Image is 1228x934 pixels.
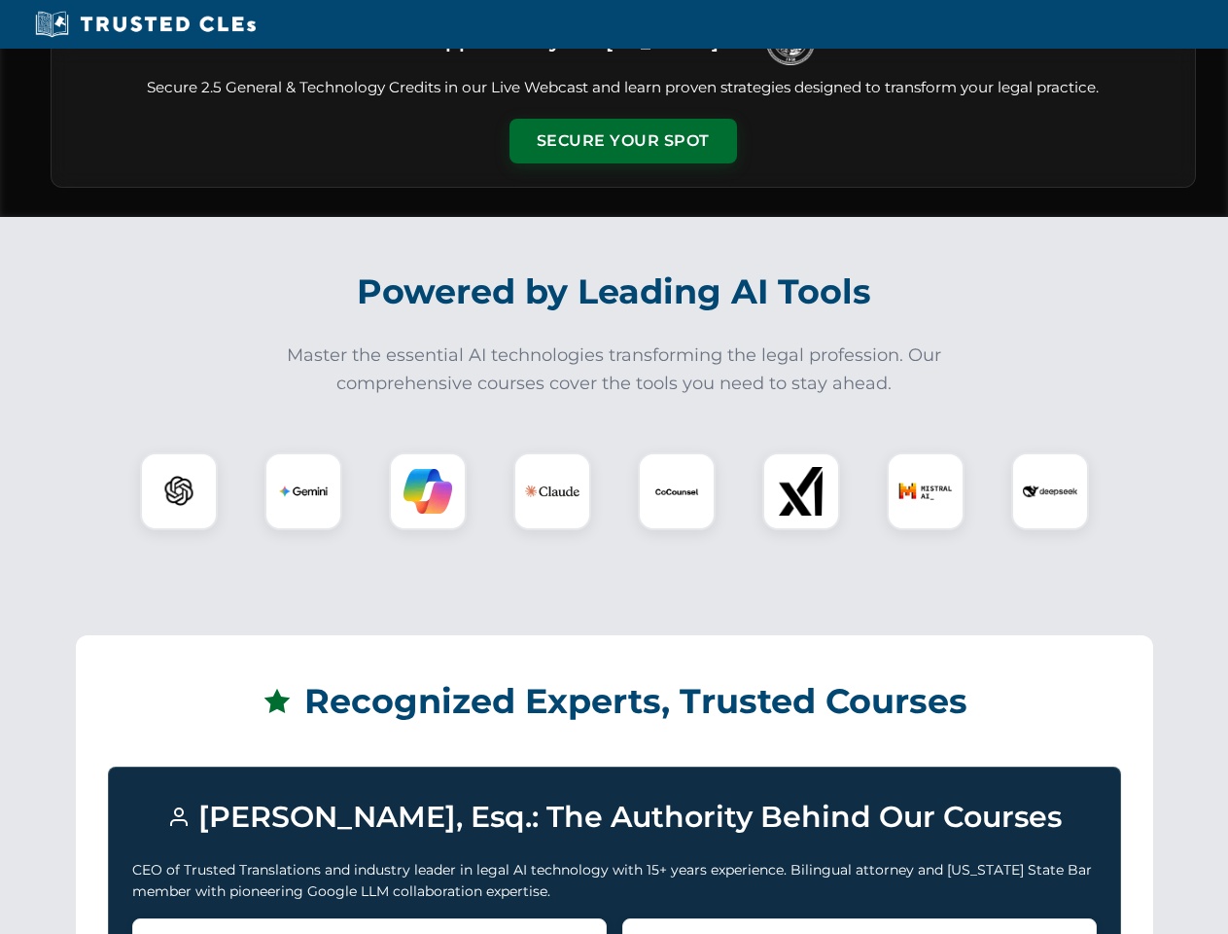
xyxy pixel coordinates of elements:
[389,452,467,530] div: Copilot
[509,119,737,163] button: Secure Your Spot
[1011,452,1089,530] div: DeepSeek
[762,452,840,530] div: xAI
[140,452,218,530] div: ChatGPT
[1023,464,1077,519] img: DeepSeek Logo
[132,791,1097,844] h3: [PERSON_NAME], Esq.: The Authority Behind Our Courses
[403,467,452,516] img: Copilot Logo
[151,463,207,520] img: ChatGPT Logo
[777,467,825,516] img: xAI Logo
[75,77,1172,99] p: Secure 2.5 General & Technology Credits in our Live Webcast and learn proven strategies designed ...
[652,467,701,516] img: CoCounsel Logo
[76,258,1153,326] h2: Powered by Leading AI Tools
[887,452,965,530] div: Mistral AI
[898,464,953,519] img: Mistral AI Logo
[264,452,342,530] div: Gemini
[29,10,262,39] img: Trusted CLEs
[108,667,1121,736] h2: Recognized Experts, Trusted Courses
[513,452,591,530] div: Claude
[132,859,1097,903] p: CEO of Trusted Translations and industry leader in legal AI technology with 15+ years experience....
[274,341,955,398] p: Master the essential AI technologies transforming the legal profession. Our comprehensive courses...
[279,467,328,516] img: Gemini Logo
[525,464,579,519] img: Claude Logo
[638,452,716,530] div: CoCounsel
